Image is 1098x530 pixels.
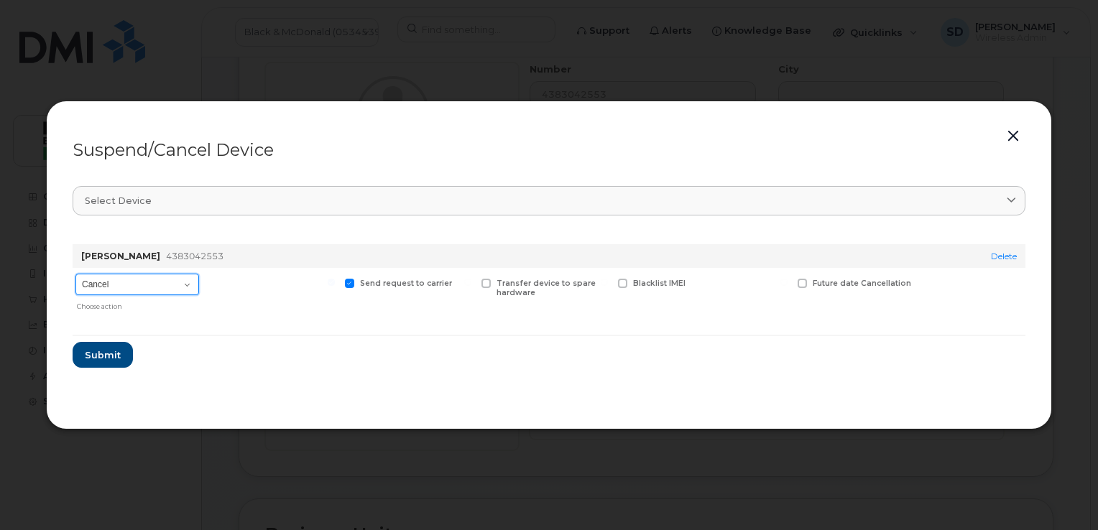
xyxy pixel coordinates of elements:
[991,251,1017,261] a: Delete
[328,279,335,286] input: Send request to carrier
[601,279,608,286] input: Blacklist IMEI
[360,279,452,288] span: Send request to carrier
[497,279,596,297] span: Transfer device to spare hardware
[73,141,1025,159] div: Suspend/Cancel Device
[780,279,788,286] input: Future date Cancellation
[633,279,686,288] span: Blacklist IMEI
[464,279,471,286] input: Transfer device to spare hardware
[813,279,911,288] span: Future date Cancellation
[166,251,223,261] span: 4383042553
